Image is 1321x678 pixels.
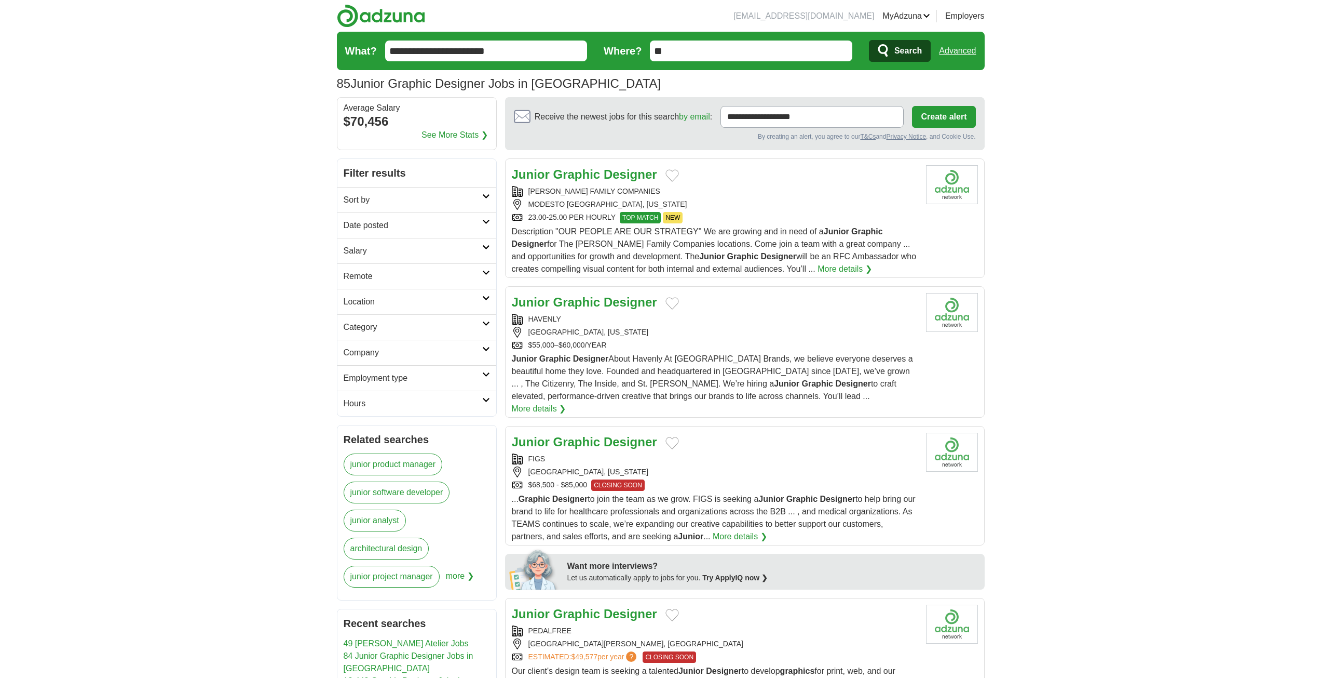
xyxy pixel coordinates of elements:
h2: Filter results [337,159,496,187]
a: architectural design [344,538,429,560]
strong: Graphic [553,167,601,181]
span: NEW [663,212,683,223]
a: Date posted [337,212,496,238]
h2: Category [344,321,482,334]
a: ESTIMATED:$49,577per year? [528,652,639,663]
a: More details ❯ [512,403,566,415]
div: MODESTO [GEOGRAPHIC_DATA], [US_STATE] [512,199,918,210]
h2: Location [344,296,482,308]
a: 84 Junior Graphic Designer Jobs in [GEOGRAPHIC_DATA] [344,652,473,673]
strong: Junior [824,227,849,236]
strong: Junior [678,667,704,675]
strong: Designer [604,295,657,309]
a: Remote [337,263,496,289]
div: [GEOGRAPHIC_DATA][PERSON_NAME], [GEOGRAPHIC_DATA] [512,639,918,649]
strong: Junior [512,354,537,363]
strong: Graphic [553,435,601,449]
strong: Graphic [727,252,758,261]
button: Add to favorite jobs [665,169,679,182]
img: Adzuna logo [337,4,425,28]
a: See More Stats ❯ [421,129,488,141]
strong: graphics [780,667,815,675]
span: Description "OUR PEOPLE ARE OUR STRATEGY" We are growing and in need of a for The [PERSON_NAME] F... [512,227,917,273]
button: Create alert [912,106,975,128]
h2: Date posted [344,219,482,232]
img: Company logo [926,605,978,644]
a: junior software developer [344,482,450,503]
strong: Designer [512,240,547,248]
span: About Havenly At [GEOGRAPHIC_DATA] Brands, we believe everyone deserves a beautiful home they lov... [512,354,913,401]
span: CLOSING SOON [643,652,696,663]
div: [GEOGRAPHIC_DATA], [US_STATE] [512,467,918,477]
button: Add to favorite jobs [665,437,679,449]
div: $55,000–$60,000/YEAR [512,340,918,351]
img: apply-iq-scientist.png [509,548,560,590]
a: T&Cs [860,133,876,140]
a: Try ApplyIQ now ❯ [702,574,768,582]
strong: Designer [706,667,741,675]
h2: Related searches [344,432,490,447]
a: Location [337,289,496,314]
strong: Junior [678,532,703,541]
div: PEDALFREE [512,626,918,636]
strong: Designer [604,435,657,449]
button: Add to favorite jobs [665,297,679,310]
div: Want more interviews? [567,560,978,573]
img: Company logo [926,165,978,204]
a: Junior Graphic Designer [512,295,657,309]
strong: Designer [604,607,657,621]
strong: Graphic [539,354,570,363]
a: by email [679,112,710,121]
strong: Junior [699,252,725,261]
div: FIGS [512,454,918,464]
a: Junior Graphic Designer [512,167,657,181]
div: HAVENLY [512,314,918,325]
h2: Sort by [344,194,482,206]
span: 85 [337,74,351,93]
h2: Salary [344,245,482,257]
span: Search [894,41,922,61]
h1: Junior Graphic Designer Jobs in [GEOGRAPHIC_DATA] [337,76,661,90]
a: 49 [PERSON_NAME] Atelier Jobs [344,639,469,648]
a: Advanced [939,41,976,61]
h2: Recent searches [344,616,490,631]
div: Average Salary [344,104,490,112]
strong: Graphic [553,295,601,309]
div: $70,456 [344,112,490,131]
div: [PERSON_NAME] FAMILY COMPANIES [512,186,918,197]
a: Employers [945,10,985,22]
strong: Junior [512,167,550,181]
span: ... to join the team as we grow. FIGS is seeking a to help bring our brand to life for healthcare... [512,495,916,541]
a: Privacy Notice [886,133,926,140]
strong: Designer [552,495,588,503]
span: Receive the newest jobs for this search : [535,111,712,123]
li: [EMAIL_ADDRESS][DOMAIN_NAME] [733,10,874,22]
h2: Remote [344,270,482,283]
strong: Junior [512,607,550,621]
strong: Junior [512,435,550,449]
button: Search [869,40,931,62]
img: Company logo [926,433,978,472]
a: Sort by [337,187,496,212]
span: more ❯ [446,566,474,594]
a: Category [337,314,496,340]
a: junior product manager [344,454,443,475]
div: $68,500 - $85,000 [512,480,918,491]
a: Junior Graphic Designer [512,607,657,621]
div: By creating an alert, you agree to our and , and Cookie Use. [514,132,976,141]
a: More details ❯ [713,530,767,543]
h2: Company [344,347,482,359]
strong: Designer [820,495,855,503]
div: Let us automatically apply to jobs for you. [567,573,978,583]
strong: Designer [573,354,608,363]
button: Add to favorite jobs [665,609,679,621]
label: What? [345,43,377,59]
span: $49,577 [571,653,597,661]
strong: Designer [760,252,796,261]
span: CLOSING SOON [591,480,645,491]
img: Company logo [926,293,978,332]
a: Employment type [337,365,496,391]
strong: Graphic [786,495,818,503]
strong: Designer [604,167,657,181]
a: Company [337,340,496,365]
